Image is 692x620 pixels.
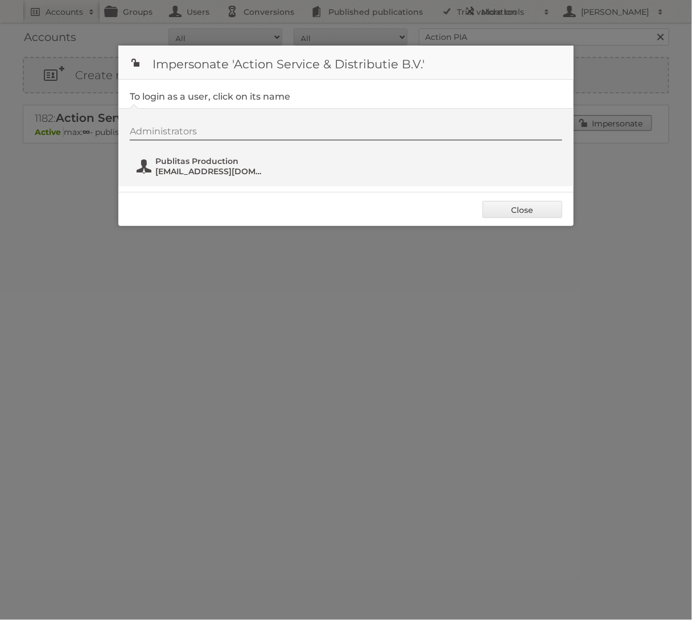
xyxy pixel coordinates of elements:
legend: To login as a user, click on its name [130,91,290,102]
span: [EMAIL_ADDRESS][DOMAIN_NAME] [155,166,266,176]
span: Publitas Production [155,156,266,166]
button: Publitas Production [EMAIL_ADDRESS][DOMAIN_NAME] [135,155,269,178]
div: Administrators [130,126,562,141]
a: Close [483,201,562,218]
h1: Impersonate 'Action Service & Distributie B.V.' [118,46,574,80]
